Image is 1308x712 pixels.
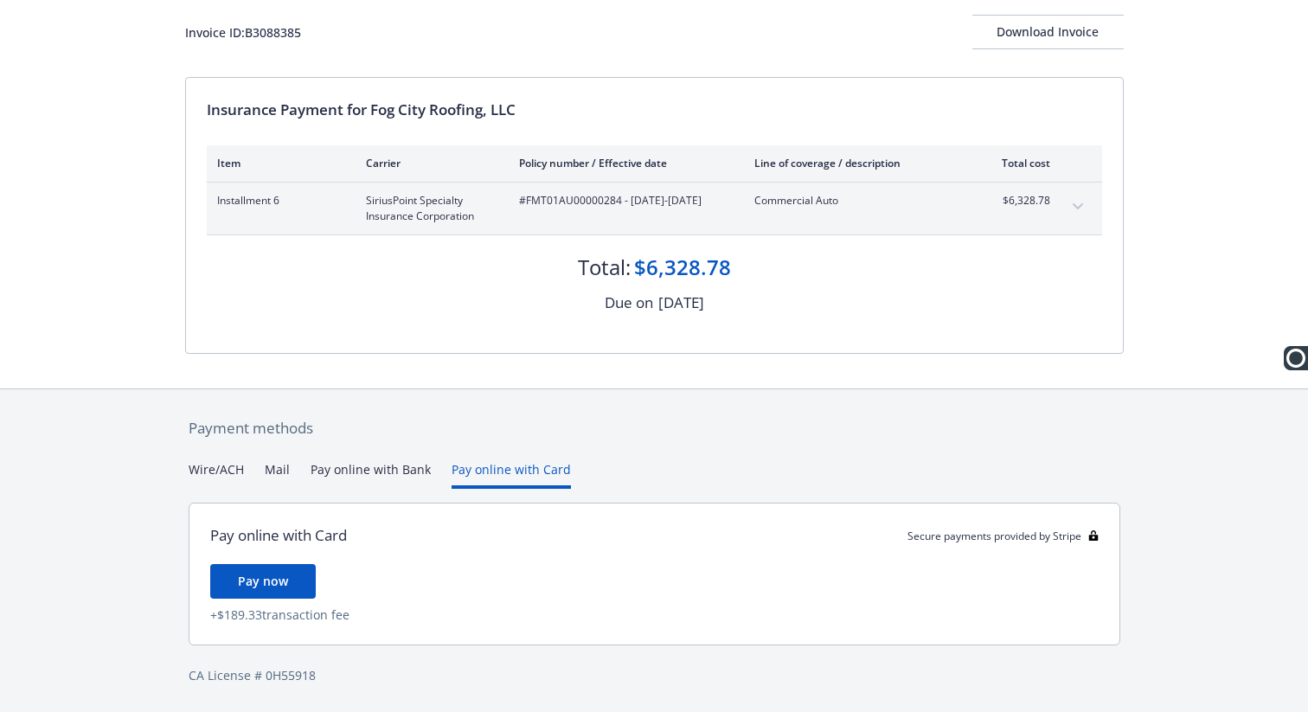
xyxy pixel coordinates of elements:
[519,193,727,208] span: #FMT01AU00000284 - [DATE]-[DATE]
[185,23,301,42] div: Invoice ID: B3088385
[189,417,1120,439] div: Payment methods
[605,292,653,314] div: Due on
[519,156,727,170] div: Policy number / Effective date
[210,606,1099,624] div: + $189.33 transaction fee
[366,193,491,224] span: SiriusPoint Specialty Insurance Corporation
[217,156,338,170] div: Item
[311,460,431,489] button: Pay online with Bank
[754,193,958,208] span: Commercial Auto
[578,253,631,282] div: Total:
[972,15,1124,49] button: Download Invoice
[907,529,1099,543] div: Secure payments provided by Stripe
[985,193,1050,208] span: $6,328.78
[366,156,491,170] div: Carrier
[210,564,316,599] button: Pay now
[207,99,1102,121] div: Insurance Payment for Fog City Roofing, LLC
[217,193,338,208] span: Installment 6
[210,524,347,547] div: Pay online with Card
[265,460,290,489] button: Mail
[972,16,1124,48] div: Download Invoice
[985,156,1050,170] div: Total cost
[1284,346,1308,370] img: Ooma Logo
[452,460,571,489] button: Pay online with Card
[658,292,704,314] div: [DATE]
[754,156,958,170] div: Line of coverage / description
[238,573,288,589] span: Pay now
[1064,193,1092,221] button: expand content
[634,253,731,282] div: $6,328.78
[189,666,1120,684] div: CA License # 0H55918
[207,183,1102,234] div: Installment 6SiriusPoint Specialty Insurance Corporation#FMT01AU00000284 - [DATE]-[DATE]Commercia...
[189,460,244,489] button: Wire/ACH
